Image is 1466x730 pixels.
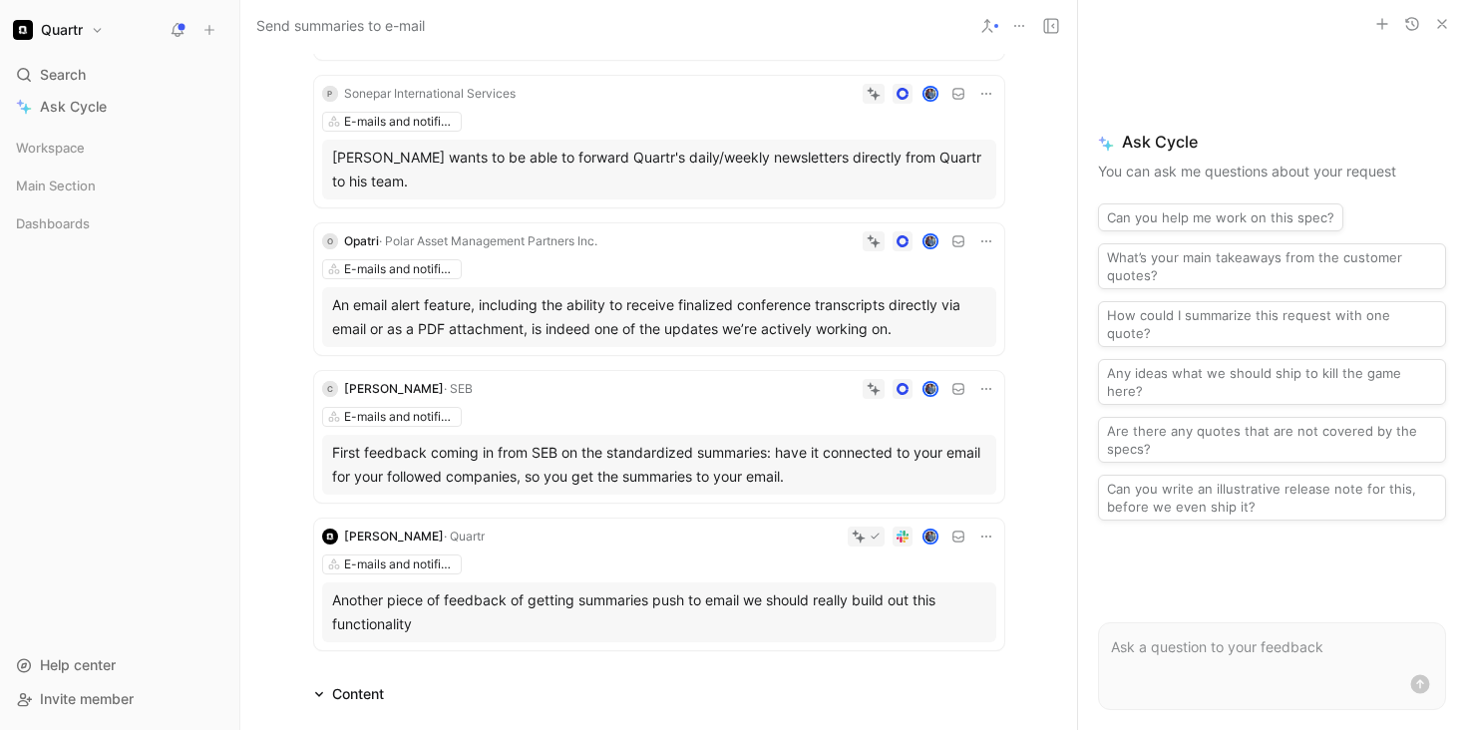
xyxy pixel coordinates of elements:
span: Workspace [16,138,85,158]
div: Main Section [8,171,231,200]
span: Opatri [344,233,379,248]
span: Search [40,63,86,87]
h1: Quartr [41,21,83,39]
div: Sonepar International Services [344,84,516,104]
div: Content [332,682,384,706]
a: Ask Cycle [8,92,231,122]
span: Main Section [16,176,96,195]
span: [PERSON_NAME] [344,529,444,544]
div: Help center [8,650,231,680]
div: C [322,381,338,397]
div: O [322,233,338,249]
div: [PERSON_NAME] wants to be able to forward Quartr's daily/weekly newsletters directly from Quartr ... [332,146,986,193]
span: · Quartr [444,529,485,544]
div: E-mails and notifications [344,407,456,427]
button: Can you help me work on this spec? [1098,203,1343,231]
button: How could I summarize this request with one quote? [1098,301,1446,347]
div: E-mails and notifications [344,554,456,574]
span: Dashboards [16,213,90,233]
div: Invite member [8,684,231,714]
img: avatar [923,88,936,101]
div: Workspace [8,133,231,163]
div: An email alert feature, including the ability to receive finalized conference transcripts directl... [332,293,986,341]
div: Dashboards [8,208,231,244]
div: Another piece of feedback of getting summaries push to email we should really build out this func... [332,588,986,636]
button: Are there any quotes that are not covered by the specs? [1098,417,1446,463]
button: What’s your main takeaways from the customer quotes? [1098,243,1446,289]
div: Dashboards [8,208,231,238]
div: E-mails and notifications [344,112,456,132]
div: Content [306,682,392,706]
div: P [322,86,338,102]
img: avatar [923,531,936,544]
div: Main Section [8,171,231,206]
img: Quartr [13,20,33,40]
div: First feedback coming in from SEB on the standardized summaries: have it connected to your email ... [332,441,986,489]
span: Ask Cycle [40,95,107,119]
span: · SEB [444,381,473,396]
span: Ask Cycle [1098,130,1446,154]
img: logo [322,529,338,545]
img: avatar [923,383,936,396]
div: Search [8,60,231,90]
span: · Polar Asset Management Partners Inc. [379,233,597,248]
span: Invite member [40,690,134,707]
img: avatar [923,235,936,248]
button: Any ideas what we should ship to kill the game here? [1098,359,1446,405]
span: Send summaries to e-mail [256,14,425,38]
button: Can you write an illustrative release note for this, before we even ship it? [1098,475,1446,521]
p: You can ask me questions about your request [1098,160,1446,183]
div: E-mails and notifications [344,259,456,279]
span: [PERSON_NAME] [344,381,444,396]
span: Help center [40,656,116,673]
button: QuartrQuartr [8,16,109,44]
